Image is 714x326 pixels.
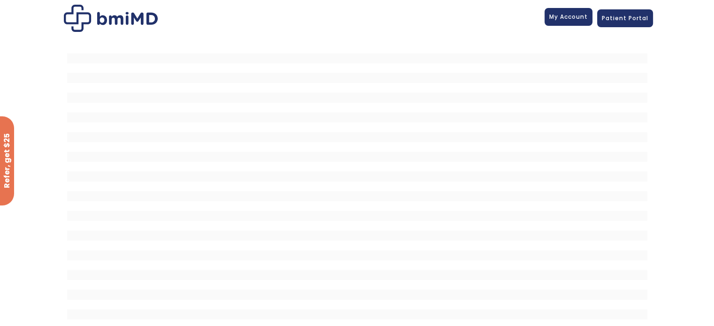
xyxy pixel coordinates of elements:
[67,44,647,325] iframe: MDI Patient Messaging Portal
[597,9,653,27] a: Patient Portal
[64,5,158,32] img: Patient Messaging Portal
[545,8,592,26] a: My Account
[602,14,648,22] span: Patient Portal
[549,13,588,21] span: My Account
